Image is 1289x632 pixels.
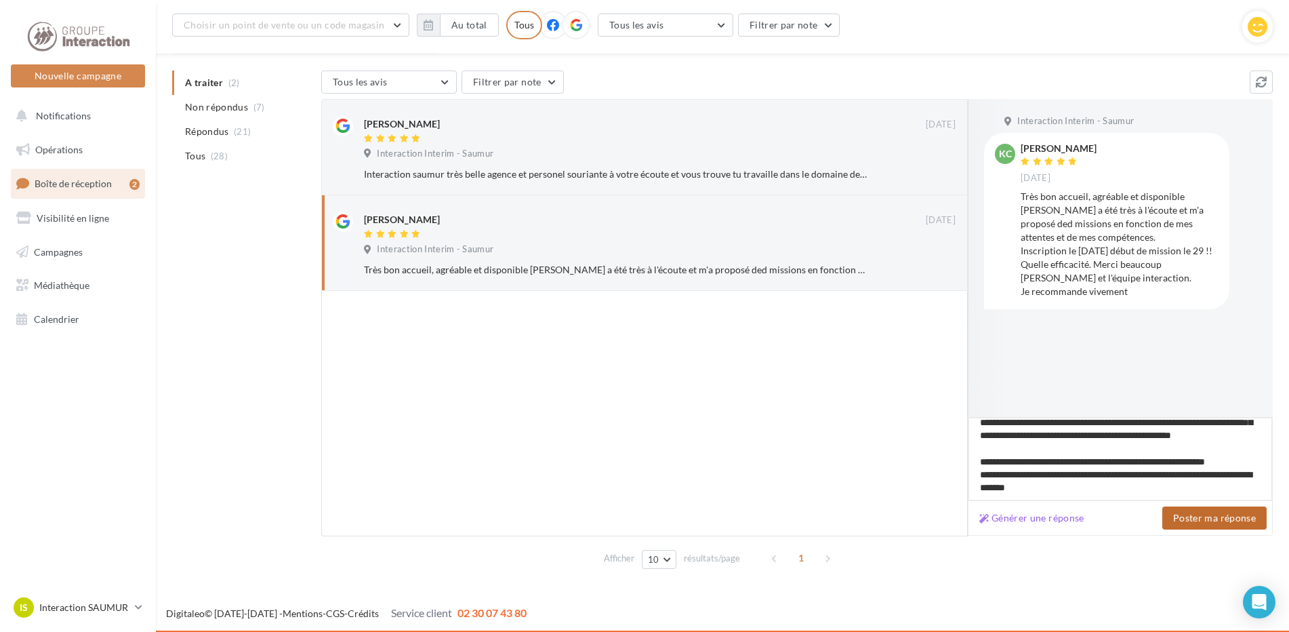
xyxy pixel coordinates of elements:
[8,305,148,334] a: Calendrier
[377,148,493,160] span: Interaction Interim - Saumur
[129,179,140,190] div: 2
[364,117,440,131] div: [PERSON_NAME]
[253,102,265,113] span: (7)
[34,313,79,325] span: Calendrier
[166,608,205,619] a: Digitaleo
[8,238,148,266] a: Campagnes
[8,271,148,300] a: Médiathèque
[684,552,740,565] span: résultats/page
[462,71,564,94] button: Filtrer par note
[1243,586,1275,618] div: Open Intercom Messenger
[20,601,28,614] span: IS
[377,243,493,256] span: Interaction Interim - Saumur
[8,169,148,198] a: Boîte de réception2
[36,110,91,121] span: Notifications
[1162,507,1267,530] button: Poster ma réponse
[999,147,1012,161] span: KC
[598,14,733,37] button: Tous les avis
[283,608,323,619] a: Mentions
[1021,190,1219,298] div: Très bon accueil, agréable et disponible [PERSON_NAME] a été très à l'écoute et m'a proposé ded m...
[609,19,664,31] span: Tous les avis
[790,547,812,569] span: 1
[37,212,109,224] span: Visibilité en ligne
[926,214,956,226] span: [DATE]
[11,595,145,620] a: IS Interaction SAUMUR
[35,144,83,155] span: Opérations
[333,76,388,87] span: Tous les avis
[39,601,129,614] p: Interaction SAUMUR
[457,606,527,619] span: 02 30 07 43 80
[391,606,452,619] span: Service client
[604,552,634,565] span: Afficher
[974,510,1090,526] button: Générer une réponse
[1021,172,1050,184] span: [DATE]
[738,14,840,37] button: Filtrer par note
[34,279,89,291] span: Médiathèque
[234,126,251,137] span: (21)
[172,14,409,37] button: Choisir un point de vente ou un code magasin
[1017,115,1134,127] span: Interaction Interim - Saumur
[211,151,228,161] span: (28)
[1021,144,1097,153] div: [PERSON_NAME]
[440,14,499,37] button: Au total
[8,102,142,130] button: Notifications
[321,71,457,94] button: Tous les avis
[348,608,379,619] a: Crédits
[166,608,527,619] span: © [DATE]-[DATE] - - -
[926,119,956,131] span: [DATE]
[648,554,659,565] span: 10
[35,178,112,189] span: Boîte de réception
[364,213,440,226] div: [PERSON_NAME]
[364,167,867,181] div: Interaction saumur très belle agence et personel souriante à votre écoute et vous trouve tu trava...
[506,11,542,39] div: Tous
[8,136,148,164] a: Opérations
[326,608,344,619] a: CGS
[185,125,229,138] span: Répondus
[11,64,145,87] button: Nouvelle campagne
[417,14,499,37] button: Au total
[34,245,83,257] span: Campagnes
[185,149,205,163] span: Tous
[642,550,676,569] button: 10
[364,263,867,277] div: Très bon accueil, agréable et disponible [PERSON_NAME] a été très à l'écoute et m'a proposé ded m...
[8,204,148,233] a: Visibilité en ligne
[184,19,384,31] span: Choisir un point de vente ou un code magasin
[185,100,248,114] span: Non répondus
